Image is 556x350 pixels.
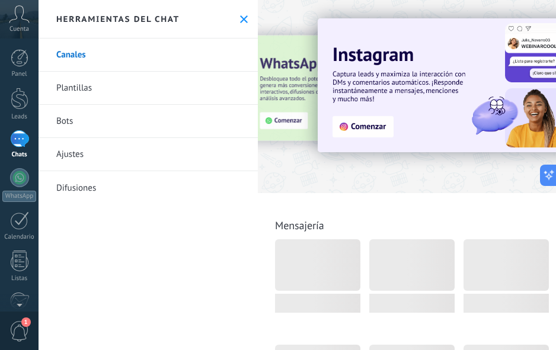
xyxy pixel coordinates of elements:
[39,72,258,105] a: Plantillas
[2,191,36,202] div: WhatsApp
[2,275,37,282] div: Listas
[2,233,37,241] div: Calendario
[39,38,258,72] a: Canales
[39,138,258,171] a: Ajustes
[2,113,37,121] div: Leads
[39,171,258,204] a: Difusiones
[9,25,29,33] span: Cuenta
[2,70,37,78] div: Panel
[56,14,180,24] h2: Herramientas del chat
[21,317,31,327] span: 1
[39,105,258,138] a: Bots
[2,151,37,159] div: Chats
